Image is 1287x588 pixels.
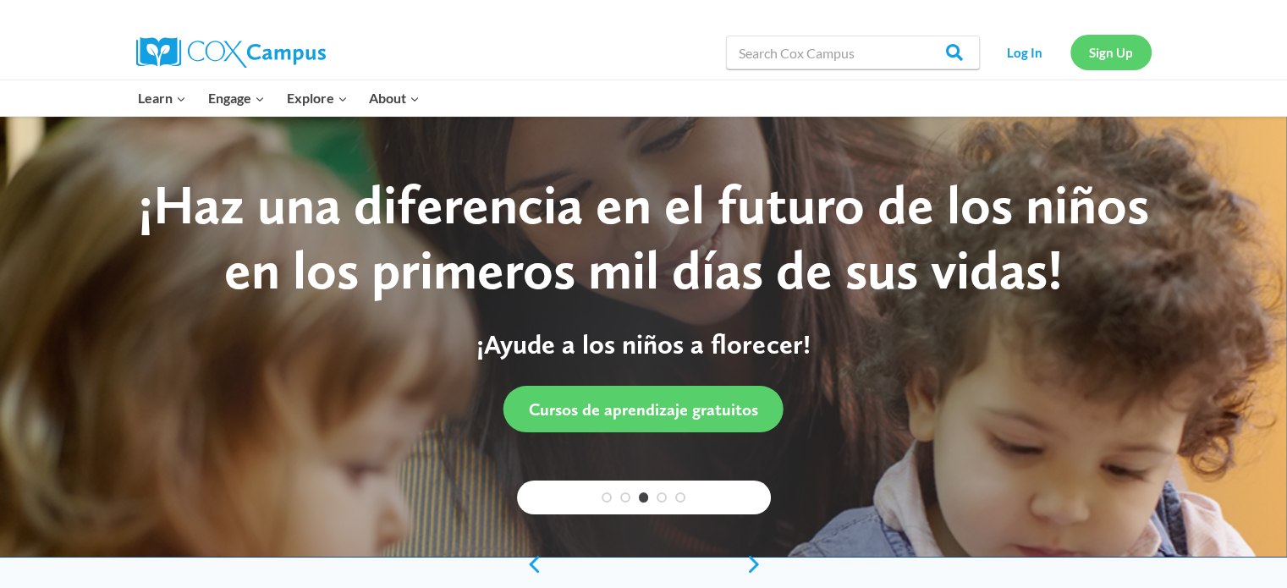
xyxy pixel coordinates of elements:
[358,80,431,116] button: Child menu of About
[620,492,630,503] a: 2
[136,37,326,68] img: Cox Campus
[1070,35,1152,69] a: Sign Up
[503,386,784,432] a: Cursos de aprendizaje gratuitos
[988,35,1062,69] a: Log In
[988,35,1152,69] nav: Secondary Navigation
[529,399,758,420] span: Cursos de aprendizaje gratuitos
[639,492,649,503] a: 3
[114,173,1172,303] div: ¡Haz una diferencia en el futuro de los niños en los primeros mil días de sus vidas!
[602,492,612,503] a: 1
[128,80,198,116] button: Child menu of Learn
[114,328,1172,360] p: ¡Ayude a los niños a florecer!
[197,80,276,116] button: Child menu of Engage
[517,554,542,574] a: previous
[276,80,359,116] button: Child menu of Explore
[517,547,771,581] div: content slider buttons
[657,492,667,503] a: 4
[675,492,685,503] a: 5
[726,36,980,69] input: Search Cox Campus
[745,554,771,574] a: next
[128,80,431,116] nav: Primary Navigation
